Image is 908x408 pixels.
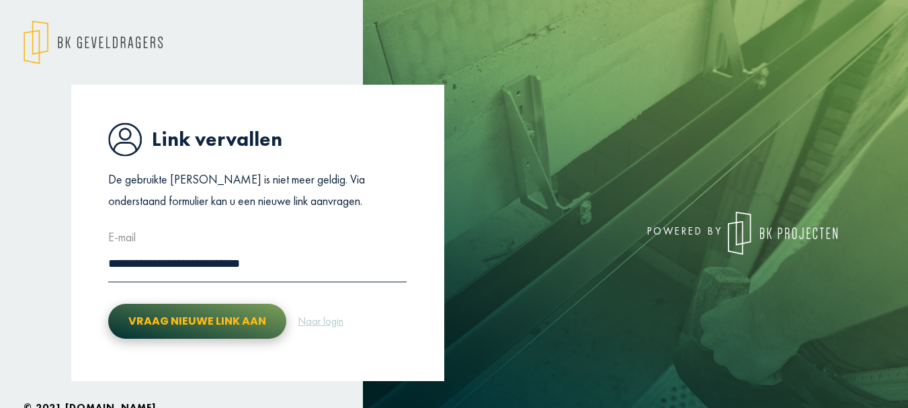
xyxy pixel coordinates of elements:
[728,212,837,255] img: logo
[24,20,163,65] img: logo
[297,313,344,330] a: Naar login
[464,212,837,255] div: powered by
[108,122,407,157] h1: Link vervallen
[108,227,136,248] label: E-mail
[108,169,407,212] p: De gebruikte [PERSON_NAME] is niet meer geldig. Via onderstaand formulier kan u een nieuwe link a...
[108,122,142,157] img: icon
[108,304,286,339] button: Vraag nieuwe link aan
